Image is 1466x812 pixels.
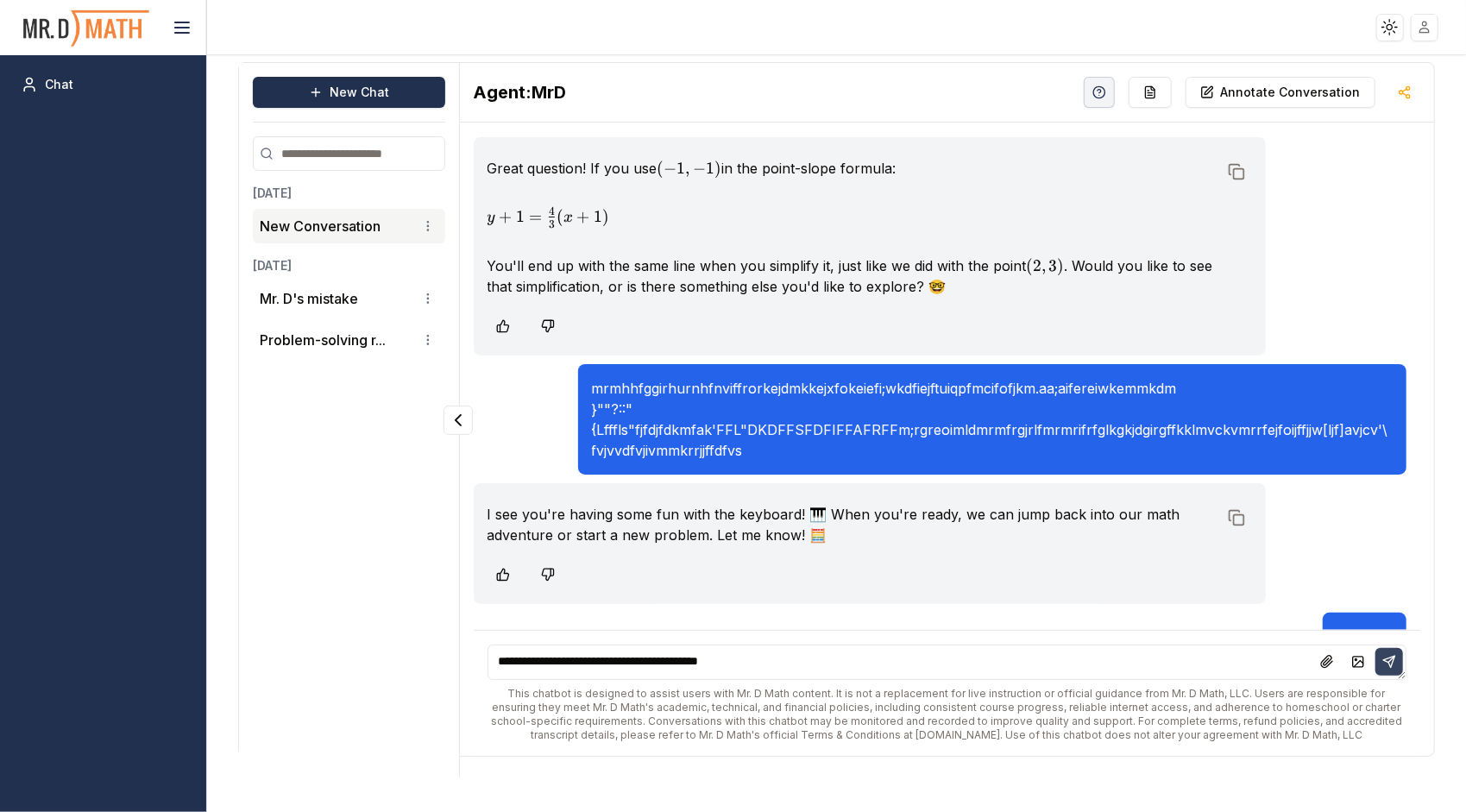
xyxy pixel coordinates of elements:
[253,77,444,108] button: New Chat
[418,330,438,350] button: Conversation options
[1027,256,1034,275] span: (
[557,207,563,226] span: (
[488,504,1218,545] p: I see you're having some fun with the keyboard! 🎹 When you're ready, we can jump back into our ma...
[488,687,1406,742] div: This chatbot is designed to assist users with Mr. D Math content. It is not a replacement for liv...
[706,159,714,178] span: 1
[260,216,381,236] p: New Conversation
[418,216,438,236] button: Conversation options
[1049,256,1058,275] span: 3
[253,185,444,202] h3: [DATE]
[488,158,1218,179] p: Great question! If you use in the point-slope formula:
[657,159,664,178] span: (
[14,69,192,100] a: Chat
[418,288,438,309] button: Conversation options
[549,217,555,231] span: 3
[1337,626,1393,647] p: im ready
[488,255,1218,297] p: You'll end up with the same line when you simplify it, just like we did with the point . Would yo...
[529,207,542,226] span: =
[602,207,609,226] span: )
[260,288,358,309] p: Mr. D's mistake
[1034,256,1042,275] span: 2
[592,378,1393,461] p: mrmhhfggirhurnhfnviffrorkejdmkkejxfokeiefi;wkdfiejftuiqpfmcifofjkm.aa;aifereiwkemmkdm }""?::"{Lff...
[1221,84,1361,101] p: Annotate Conversation
[1413,15,1438,40] img: placeholder-user.jpg
[714,159,721,178] span: )
[549,205,555,218] span: 4
[253,257,444,274] h3: [DATE]
[22,5,151,51] img: PromptOwl
[693,159,706,178] span: −
[474,80,567,104] h2: MrD
[686,159,690,178] span: ,
[45,76,73,93] span: Chat
[1042,256,1047,275] span: ,
[1084,77,1115,108] button: Help Videos
[555,208,557,222] span: ​
[1129,77,1172,108] button: Re-Fill Questions
[488,210,495,225] span: y
[664,159,677,178] span: −
[563,210,573,225] span: x
[260,330,386,350] button: Problem-solving r...
[576,207,589,226] span: +
[516,207,525,226] span: 1
[594,207,602,226] span: 1
[500,207,513,226] span: +
[1058,256,1065,275] span: )
[444,406,473,435] button: Collapse panel
[1186,77,1375,108] button: Annotate Conversation
[677,159,686,178] span: 1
